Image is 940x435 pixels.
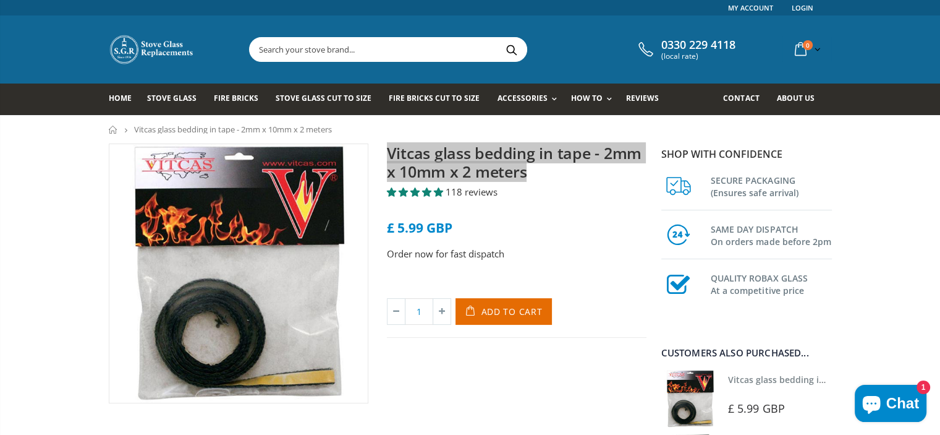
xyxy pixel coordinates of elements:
[387,247,646,261] p: Order now for fast dispatch
[387,186,446,198] span: 4.85 stars
[635,38,735,61] a: 0330 229 4118 (local rate)
[387,142,642,182] a: Vitcas glass bedding in tape - 2mm x 10mm x 2 meters
[626,93,659,103] span: Reviews
[147,93,197,103] span: Stove Glass
[276,93,371,103] span: Stove Glass Cut To Size
[790,37,823,61] a: 0
[711,221,832,248] h3: SAME DAY DISPATCH On orders made before 2pm
[776,84,823,115] a: About us
[661,52,735,61] span: (local rate)
[389,84,489,115] a: Fire Bricks Cut To Size
[661,147,832,162] p: Shop with confidence
[109,144,368,403] img: vitcas-stove-tape-self-adhesive-black_800x_crop_center.jpg
[455,298,553,325] button: Add to Cart
[661,370,719,428] img: Vitcas stove glass bedding in tape
[728,401,785,416] span: £ 5.99 GBP
[387,219,452,236] span: £ 5.99 GBP
[214,93,258,103] span: Fire Bricks
[134,124,332,135] span: Vitcas glass bedding in tape - 2mm x 10mm x 2 meters
[723,93,759,103] span: Contact
[109,84,141,115] a: Home
[481,306,543,317] span: Add to Cart
[661,38,735,52] span: 0330 229 4118
[147,84,206,115] a: Stove Glass
[250,38,665,61] input: Search your stove brand...
[803,40,813,50] span: 0
[389,93,480,103] span: Fire Bricks Cut To Size
[851,385,930,425] inbox-online-store-chat: Shopify online store chat
[497,84,562,115] a: Accessories
[446,186,498,198] span: 118 reviews
[711,270,832,297] h3: QUALITY ROBAX GLASS At a competitive price
[109,93,132,103] span: Home
[497,93,547,103] span: Accessories
[711,172,832,199] h3: SECURE PACKAGING (Ensures safe arrival)
[571,84,618,115] a: How To
[498,38,525,61] button: Search
[571,93,603,103] span: How To
[214,84,268,115] a: Fire Bricks
[776,93,814,103] span: About us
[109,126,118,134] a: Home
[626,84,668,115] a: Reviews
[276,84,381,115] a: Stove Glass Cut To Size
[661,348,832,358] div: Customers also purchased...
[723,84,768,115] a: Contact
[109,34,195,65] img: Stove Glass Replacement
